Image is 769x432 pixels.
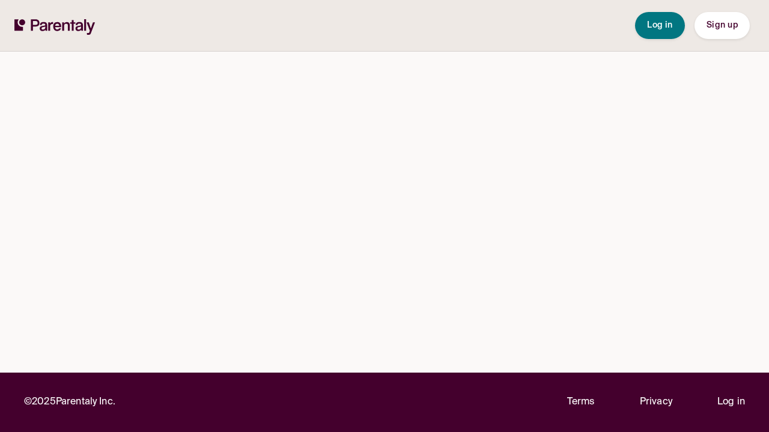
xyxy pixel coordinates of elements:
[717,394,745,410] a: Log in
[567,394,595,410] a: Terms
[707,21,738,29] span: Sign up
[640,394,672,410] a: Privacy
[695,12,750,39] button: Sign up
[635,12,685,39] button: Log in
[24,394,115,410] p: © 2025 Parentaly Inc.
[647,21,673,29] span: Log in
